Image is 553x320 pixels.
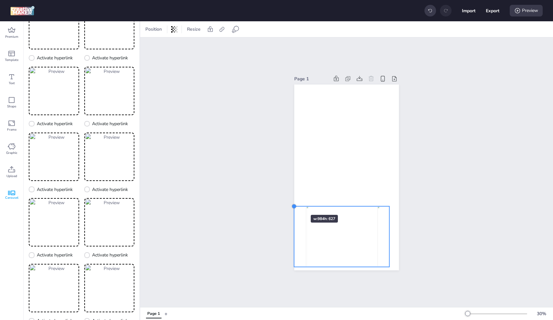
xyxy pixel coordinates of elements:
div: Preview [510,5,543,16]
img: Preview [30,265,78,311]
div: Page 1 [147,311,160,317]
img: Preview [86,134,133,180]
div: Tabs [143,308,164,319]
img: Preview [86,265,133,311]
span: Frame [7,127,16,132]
span: Activate hyperlink [37,120,73,127]
img: Preview [30,199,78,245]
span: Upload [6,174,17,179]
span: Activate hyperlink [92,55,128,61]
span: Carousel [5,195,18,200]
span: Shape [7,104,16,109]
span: Activate hyperlink [37,186,73,193]
img: Preview [86,199,133,245]
span: Activate hyperlink [92,252,128,258]
span: Activate hyperlink [92,186,128,193]
span: Resize [186,26,202,33]
span: Text [9,81,15,86]
button: Export [486,4,499,17]
span: Position [144,26,163,33]
img: Preview [86,2,133,48]
div: 30 % [534,310,549,317]
span: Activate hyperlink [37,55,73,61]
span: Template [5,57,18,63]
img: logo Creative Maker [10,6,35,15]
img: Preview [30,134,78,180]
img: Preview [86,68,133,114]
img: Preview [30,2,78,48]
div: w: 984 h: 627 [311,215,338,223]
span: Activate hyperlink [37,252,73,258]
button: Import [462,4,475,17]
button: + [164,308,168,319]
span: Graphic [6,150,17,155]
span: Premium [5,34,18,39]
span: Activate hyperlink [92,120,128,127]
img: Preview [30,68,78,114]
div: Page 1 [294,75,329,82]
